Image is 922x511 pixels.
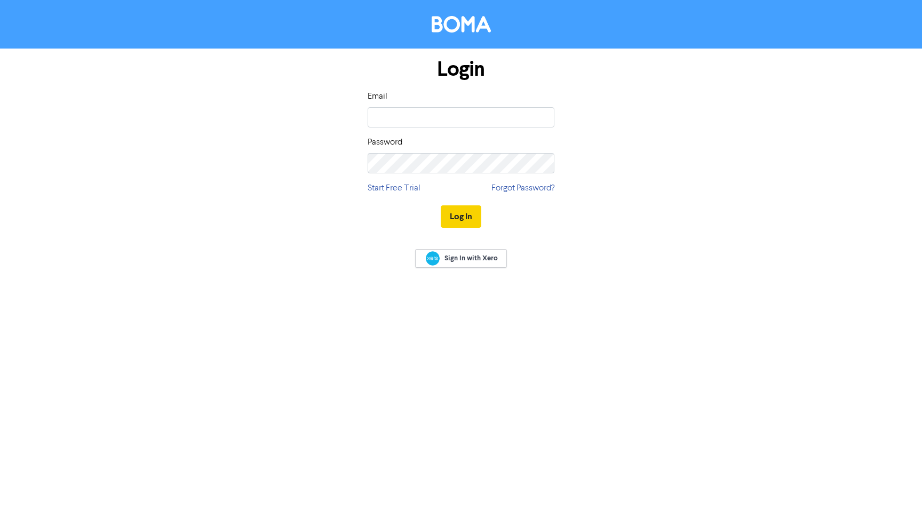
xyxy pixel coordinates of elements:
[444,253,498,263] span: Sign In with Xero
[415,249,507,268] a: Sign In with Xero
[368,182,420,195] a: Start Free Trial
[426,251,440,266] img: Xero logo
[368,136,402,149] label: Password
[491,182,554,195] a: Forgot Password?
[432,16,491,33] img: BOMA Logo
[441,205,481,228] button: Log In
[869,460,922,511] iframe: Chat Widget
[368,57,554,82] h1: Login
[368,90,387,103] label: Email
